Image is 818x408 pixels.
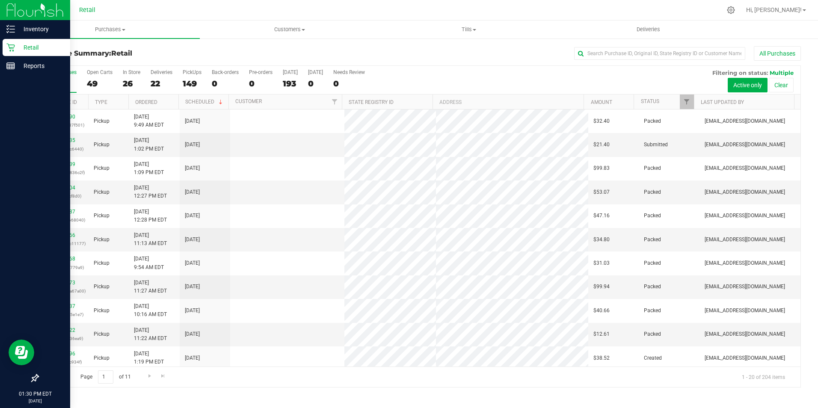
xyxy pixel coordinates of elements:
[593,164,610,172] span: $99.83
[94,236,110,244] span: Pickup
[705,307,785,315] span: [EMAIL_ADDRESS][DOMAIN_NAME]
[705,330,785,338] span: [EMAIL_ADDRESS][DOMAIN_NAME]
[9,340,34,365] iframe: Resource center
[98,370,113,384] input: 1
[111,49,132,57] span: Retail
[701,99,744,105] a: Last Updated By
[134,255,164,271] span: [DATE] 9:54 AM EDT
[79,6,95,14] span: Retail
[593,307,610,315] span: $40.66
[705,117,785,125] span: [EMAIL_ADDRESS][DOMAIN_NAME]
[43,169,83,177] p: (66148827c6836c2f)
[593,354,610,362] span: $38.52
[644,330,661,338] span: Packed
[754,46,801,61] button: All Purchases
[4,398,66,404] p: [DATE]
[43,121,83,129] p: (307edc3c4b87f501)
[134,208,167,224] span: [DATE] 12:28 PM EDT
[134,231,167,248] span: [DATE] 11:13 AM EDT
[559,21,738,38] a: Deliveries
[134,302,167,319] span: [DATE] 10:16 AM EDT
[644,236,661,244] span: Packed
[123,69,140,75] div: In Store
[705,354,785,362] span: [EMAIL_ADDRESS][DOMAIN_NAME]
[644,141,668,149] span: Submitted
[625,26,672,33] span: Deliveries
[94,141,110,149] span: Pickup
[38,50,292,57] h3: Purchase Summary:
[183,69,202,75] div: PickUps
[185,164,200,172] span: [DATE]
[249,79,273,89] div: 0
[333,69,365,75] div: Needs Review
[135,99,157,105] a: Ordered
[593,236,610,244] span: $34.80
[185,117,200,125] span: [DATE]
[735,370,792,383] span: 1 - 20 of 204 items
[283,69,298,75] div: [DATE]
[644,307,661,315] span: Packed
[43,263,83,272] p: (8fd6540df94779a9)
[593,212,610,220] span: $47.16
[185,99,224,105] a: Scheduled
[134,160,164,177] span: [DATE] 1:09 PM EDT
[641,98,659,104] a: Status
[680,95,694,109] a: Filter
[185,330,200,338] span: [DATE]
[283,79,298,89] div: 193
[705,236,785,244] span: [EMAIL_ADDRESS][DOMAIN_NAME]
[593,117,610,125] span: $32.40
[705,141,785,149] span: [EMAIL_ADDRESS][DOMAIN_NAME]
[644,164,661,172] span: Packed
[308,79,323,89] div: 0
[4,390,66,398] p: 01:30 PM EDT
[143,370,156,382] a: Go to the next page
[73,370,138,384] span: Page of 11
[591,99,612,105] a: Amount
[21,21,200,38] a: Purchases
[380,26,558,33] span: Tills
[200,21,379,38] a: Customers
[644,117,661,125] span: Packed
[728,78,768,92] button: Active only
[200,26,379,33] span: Customers
[123,79,140,89] div: 26
[249,69,273,75] div: Pre-orders
[328,95,342,109] a: Filter
[151,79,172,89] div: 22
[95,99,107,105] a: Type
[94,212,110,220] span: Pickup
[235,98,262,104] a: Customer
[6,25,15,33] inline-svg: Inventory
[94,188,110,196] span: Pickup
[212,79,239,89] div: 0
[185,307,200,315] span: [DATE]
[593,259,610,267] span: $31.03
[705,188,785,196] span: [EMAIL_ADDRESS][DOMAIN_NAME]
[185,188,200,196] span: [DATE]
[183,79,202,89] div: 149
[134,136,164,153] span: [DATE] 1:02 PM EDT
[15,61,66,71] p: Reports
[705,212,785,220] span: [EMAIL_ADDRESS][DOMAIN_NAME]
[185,259,200,267] span: [DATE]
[134,326,167,343] span: [DATE] 11:22 AM EDT
[94,117,110,125] span: Pickup
[134,350,164,366] span: [DATE] 1:19 PM EDT
[574,47,745,60] input: Search Purchase ID, Original ID, State Registry ID or Customer Name...
[746,6,802,13] span: Hi, [PERSON_NAME]!
[15,24,66,34] p: Inventory
[212,69,239,75] div: Back-orders
[94,259,110,267] span: Pickup
[770,69,794,76] span: Multiple
[644,212,661,220] span: Packed
[15,42,66,53] p: Retail
[43,239,83,248] p: (a00e90b13bc11177)
[333,79,365,89] div: 0
[185,141,200,149] span: [DATE]
[94,330,110,338] span: Pickup
[433,95,584,109] th: Address
[705,259,785,267] span: [EMAIL_ADDRESS][DOMAIN_NAME]
[185,236,200,244] span: [DATE]
[644,188,661,196] span: Packed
